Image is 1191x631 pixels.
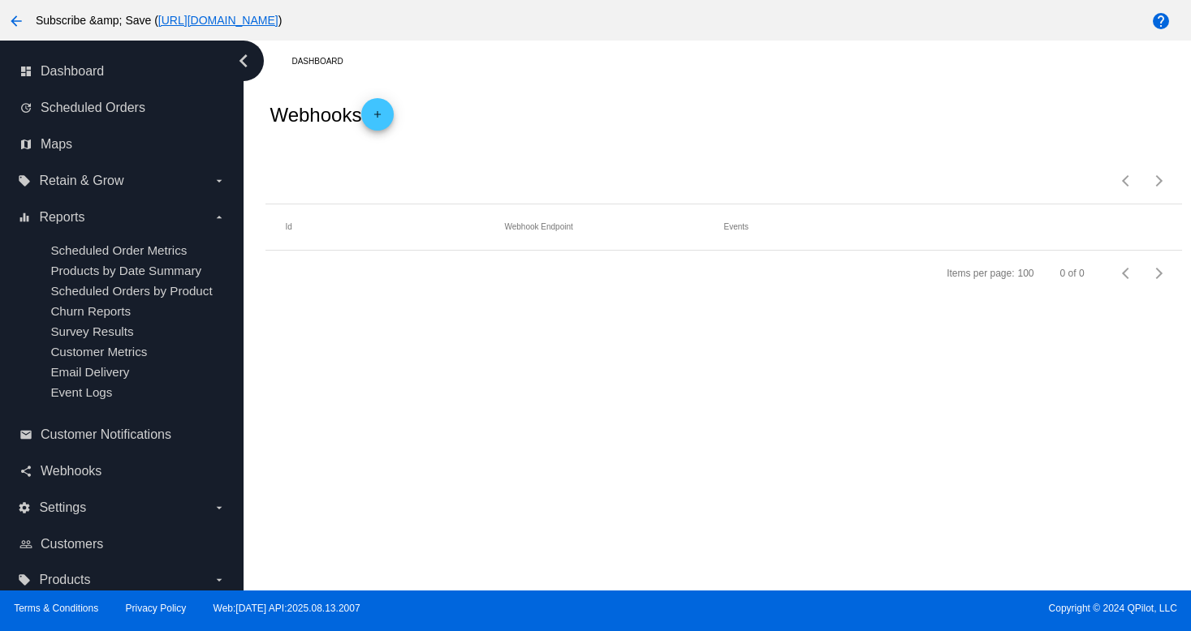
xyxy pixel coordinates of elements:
[231,48,257,74] i: chevron_left
[1143,257,1176,290] button: Next page
[39,500,86,515] span: Settings
[39,210,84,225] span: Reports
[50,324,133,338] a: Survey Results
[1143,165,1176,197] button: Next page
[19,538,32,551] i: people_outline
[270,98,394,131] h2: Webhooks
[41,137,72,152] span: Maps
[291,49,357,74] a: Dashboard
[504,222,723,231] mat-header-cell: Webhook Endpoint
[41,101,145,115] span: Scheduled Orders
[50,385,112,399] a: Event Logs
[947,268,1014,279] div: Items per page:
[18,211,31,224] i: equalizer
[285,222,504,231] mat-header-cell: Id
[50,345,147,358] a: Customer Metrics
[19,422,226,448] a: email Customer Notifications
[126,603,187,614] a: Privacy Policy
[50,243,187,257] a: Scheduled Order Metrics
[368,109,387,128] mat-icon: add
[610,603,1177,614] span: Copyright © 2024 QPilot, LLC
[41,64,104,79] span: Dashboard
[19,138,32,151] i: map
[50,365,129,379] a: Email Delivery
[19,131,226,157] a: map Maps
[6,11,26,31] mat-icon: arrow_back
[19,58,226,84] a: dashboard Dashboard
[19,65,32,78] i: dashboard
[18,573,31,586] i: local_offer
[19,428,32,441] i: email
[213,501,226,514] i: arrow_drop_down
[1111,257,1143,290] button: Previous page
[19,531,226,557] a: people_outline Customers
[213,573,226,586] i: arrow_drop_down
[39,174,123,188] span: Retain & Grow
[41,464,101,479] span: Webhooks
[41,427,171,442] span: Customer Notifications
[50,264,201,277] a: Products by Date Summary
[1018,268,1034,279] div: 100
[18,174,31,187] i: local_offer
[1151,11,1171,31] mat-icon: help
[19,458,226,484] a: share Webhooks
[50,284,212,298] a: Scheduled Orders by Product
[14,603,98,614] a: Terms & Conditions
[41,537,103,552] span: Customers
[214,603,360,614] a: Web:[DATE] API:2025.08.13.2007
[213,211,226,224] i: arrow_drop_down
[213,174,226,187] i: arrow_drop_down
[158,14,278,27] a: [URL][DOMAIN_NAME]
[39,573,90,587] span: Products
[19,101,32,114] i: update
[50,304,131,318] a: Churn Reports
[36,14,282,27] span: Subscribe &amp; Save ( )
[1111,165,1143,197] button: Previous page
[19,465,32,478] i: share
[1060,268,1085,279] div: 0 of 0
[18,501,31,514] i: settings
[724,222,943,231] mat-header-cell: Events
[19,95,226,121] a: update Scheduled Orders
